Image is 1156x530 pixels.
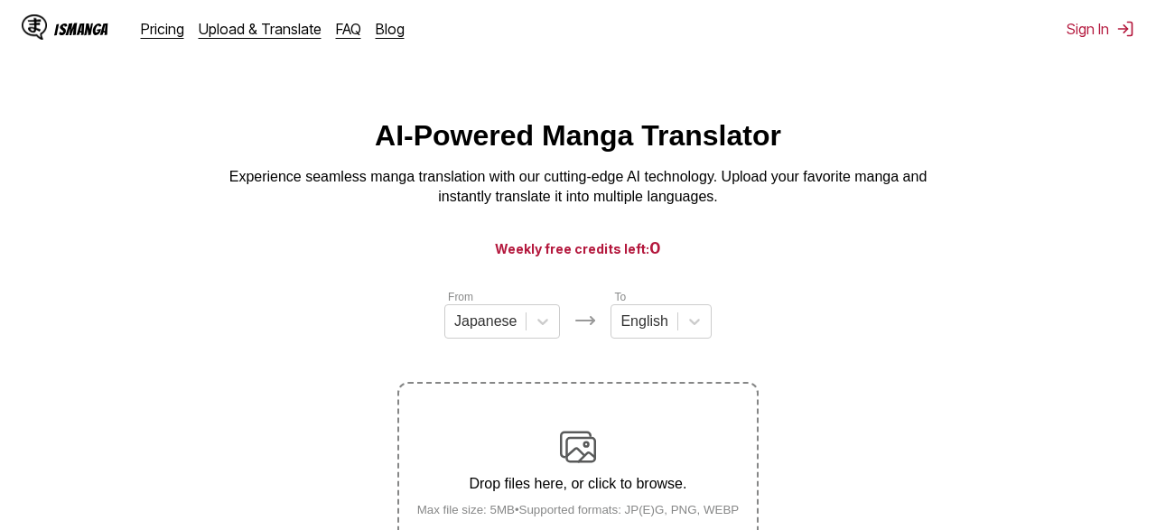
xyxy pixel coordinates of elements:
[22,14,141,43] a: IsManga LogoIsManga
[336,20,361,38] a: FAQ
[199,20,322,38] a: Upload & Translate
[141,20,184,38] a: Pricing
[54,21,108,38] div: IsManga
[375,119,781,153] h1: AI-Powered Manga Translator
[22,14,47,40] img: IsManga Logo
[649,238,661,257] span: 0
[1116,20,1134,38] img: Sign out
[403,503,754,516] small: Max file size: 5MB • Supported formats: JP(E)G, PNG, WEBP
[574,310,596,331] img: Languages icon
[448,291,473,303] label: From
[403,476,754,492] p: Drop files here, or click to browse.
[43,237,1113,259] h3: Weekly free credits left:
[1067,20,1134,38] button: Sign In
[376,20,405,38] a: Blog
[614,291,626,303] label: To
[217,167,939,208] p: Experience seamless manga translation with our cutting-edge AI technology. Upload your favorite m...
